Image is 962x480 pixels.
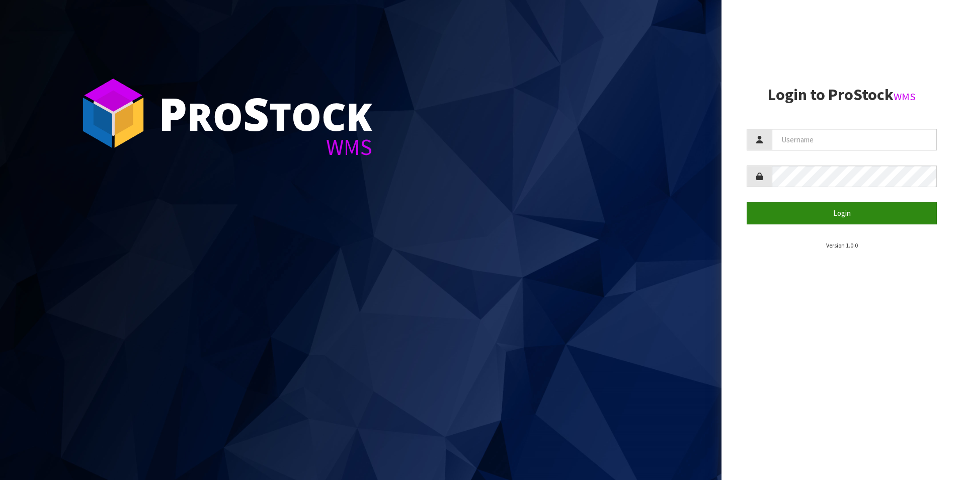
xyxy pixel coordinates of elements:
[158,91,372,136] div: ro tock
[826,242,858,249] small: Version 1.0.0
[772,129,937,150] input: Username
[158,136,372,158] div: WMS
[75,75,151,151] img: ProStock Cube
[747,86,937,104] h2: Login to ProStock
[243,83,269,144] span: S
[747,202,937,224] button: Login
[158,83,187,144] span: P
[894,90,916,103] small: WMS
